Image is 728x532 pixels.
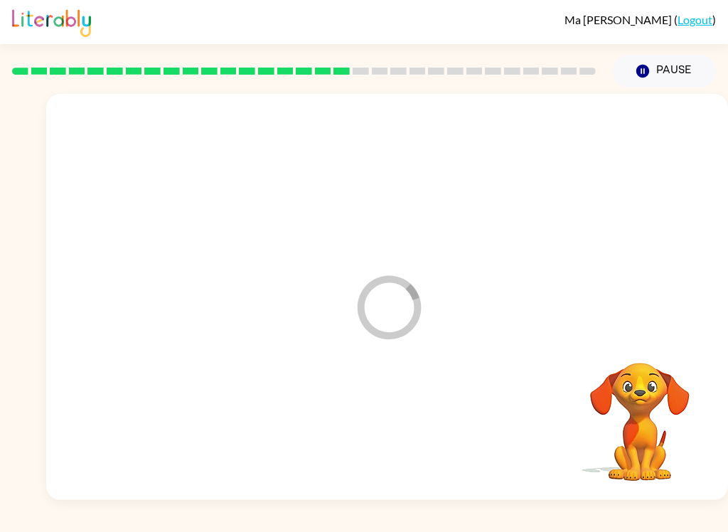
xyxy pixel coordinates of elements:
[613,55,716,87] button: Pause
[12,6,91,37] img: Literably
[564,13,674,26] span: Ma [PERSON_NAME]
[569,341,711,483] video: Your browser must support playing .mp4 files to use Literably. Please try using another browser.
[678,13,712,26] a: Logout
[564,13,716,26] div: ( )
